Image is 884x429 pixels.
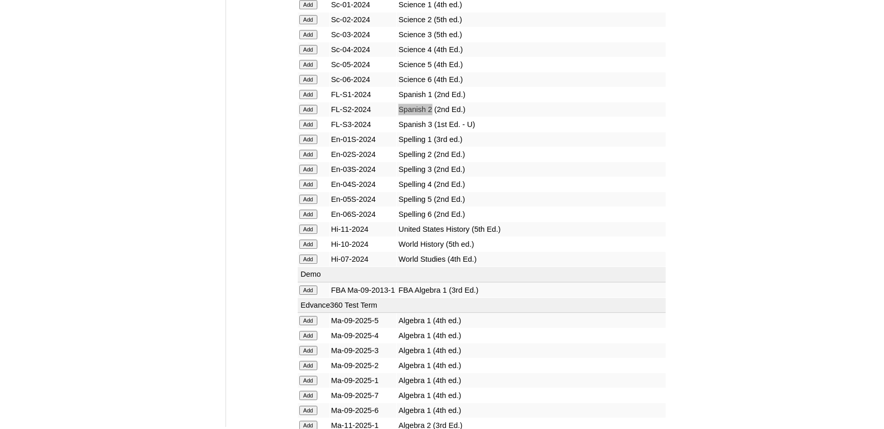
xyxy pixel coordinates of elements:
input: Add [299,210,317,219]
td: World History (5th ed.) [397,237,665,251]
td: Science 3 (5th ed.) [397,27,665,42]
td: Spelling 3 (2nd Ed.) [397,162,665,177]
input: Add [299,391,317,400]
td: Ma-09-2025-6 [330,403,397,418]
td: Algebra 1 (4th ed.) [397,313,665,328]
input: Add [299,120,317,129]
input: Add [299,240,317,249]
input: Add [299,105,317,114]
td: Algebra 1 (4th ed.) [397,403,665,418]
input: Add [299,180,317,189]
td: FBA Ma-09-2013-1 [330,283,397,297]
td: World Studies (4th Ed.) [397,252,665,266]
input: Add [299,316,317,325]
td: Ma-09-2025-1 [330,373,397,388]
input: Add [299,165,317,174]
td: Science 4 (4th Ed.) [397,42,665,57]
td: Spelling 5 (2nd Ed.) [397,192,665,206]
td: FBA Algebra 1 (3rd Ed.) [397,283,665,297]
td: Spelling 1 (3rd ed.) [397,132,665,147]
td: Sc-03-2024 [330,27,397,42]
td: Ma-09-2025-7 [330,388,397,403]
td: Algebra 1 (4th ed.) [397,343,665,358]
td: Ma-09-2025-4 [330,328,397,343]
td: Spelling 4 (2nd Ed.) [397,177,665,192]
input: Add [299,75,317,84]
td: FL-S1-2024 [330,87,397,102]
td: Science 6 (4th Ed.) [397,72,665,87]
td: Spanish 2 (2nd Ed.) [397,102,665,117]
input: Add [299,150,317,159]
td: Algebra 1 (4th ed.) [397,358,665,373]
td: Ma-09-2025-3 [330,343,397,358]
input: Add [299,15,317,24]
input: Add [299,255,317,264]
input: Add [299,225,317,234]
input: Add [299,30,317,39]
input: Add [299,45,317,54]
input: Add [299,90,317,99]
td: United States History (5th Ed.) [397,222,665,236]
td: En-04S-2024 [330,177,397,192]
td: Hi-11-2024 [330,222,397,236]
td: Sc-05-2024 [330,57,397,72]
td: En-01S-2024 [330,132,397,147]
td: En-02S-2024 [330,147,397,162]
td: Hi-10-2024 [330,237,397,251]
td: FL-S2-2024 [330,102,397,117]
td: Demo [298,267,666,282]
td: Spelling 2 (2nd Ed.) [397,147,665,162]
td: Spanish 3 (1st Ed. - U) [397,117,665,132]
input: Add [299,135,317,144]
td: Science 2 (5th ed.) [397,12,665,27]
input: Add [299,406,317,415]
input: Add [299,361,317,370]
input: Add [299,376,317,385]
td: En-03S-2024 [330,162,397,177]
td: Spanish 1 (2nd Ed.) [397,87,665,102]
td: Ma-09-2025-2 [330,358,397,373]
td: Algebra 1 (4th ed.) [397,328,665,343]
td: Hi-07-2024 [330,252,397,266]
input: Add [299,331,317,340]
td: Sc-02-2024 [330,12,397,27]
td: Spelling 6 (2nd Ed.) [397,207,665,221]
td: Ma-09-2025-5 [330,313,397,328]
td: FL-S3-2024 [330,117,397,132]
td: Algebra 1 (4th ed.) [397,373,665,388]
input: Add [299,60,317,69]
input: Add [299,346,317,355]
td: Algebra 1 (4th ed.) [397,388,665,403]
td: En-05S-2024 [330,192,397,206]
td: En-06S-2024 [330,207,397,221]
td: Edvance360 Test Term [298,298,666,313]
td: Sc-04-2024 [330,42,397,57]
input: Add [299,195,317,204]
td: Sc-06-2024 [330,72,397,87]
input: Add [299,285,317,295]
td: Science 5 (4th Ed.) [397,57,665,72]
